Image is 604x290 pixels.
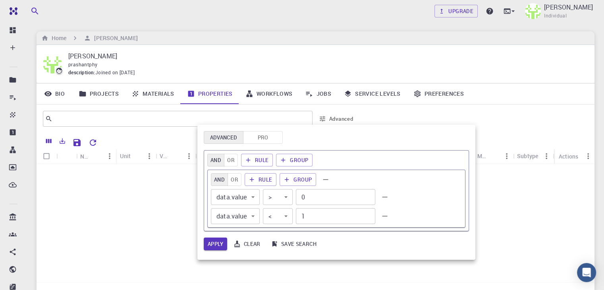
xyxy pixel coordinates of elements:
[241,154,273,166] button: Rule
[207,154,238,166] div: combinator
[263,189,293,205] div: >
[276,154,313,166] button: Group
[268,238,320,250] button: Save search
[207,154,224,166] button: and
[230,238,264,250] button: Clear
[211,189,260,205] div: data.value
[211,208,260,224] div: data.value
[243,131,283,144] button: Pro
[296,189,375,205] div: Value
[319,173,332,186] button: Remove group
[280,173,316,186] button: Group
[228,173,241,186] button: or
[204,238,227,250] button: Apply
[211,173,241,186] div: combinator
[224,154,238,166] button: or
[296,208,375,224] div: Value
[577,263,596,282] div: Open Intercom Messenger
[245,173,277,186] button: Rule
[263,208,293,224] div: <
[204,131,243,144] button: Advanced
[378,210,391,222] button: Remove rule
[211,173,228,186] button: and
[204,131,283,144] div: Platform
[16,6,44,13] span: Support
[378,191,391,203] button: Remove rule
